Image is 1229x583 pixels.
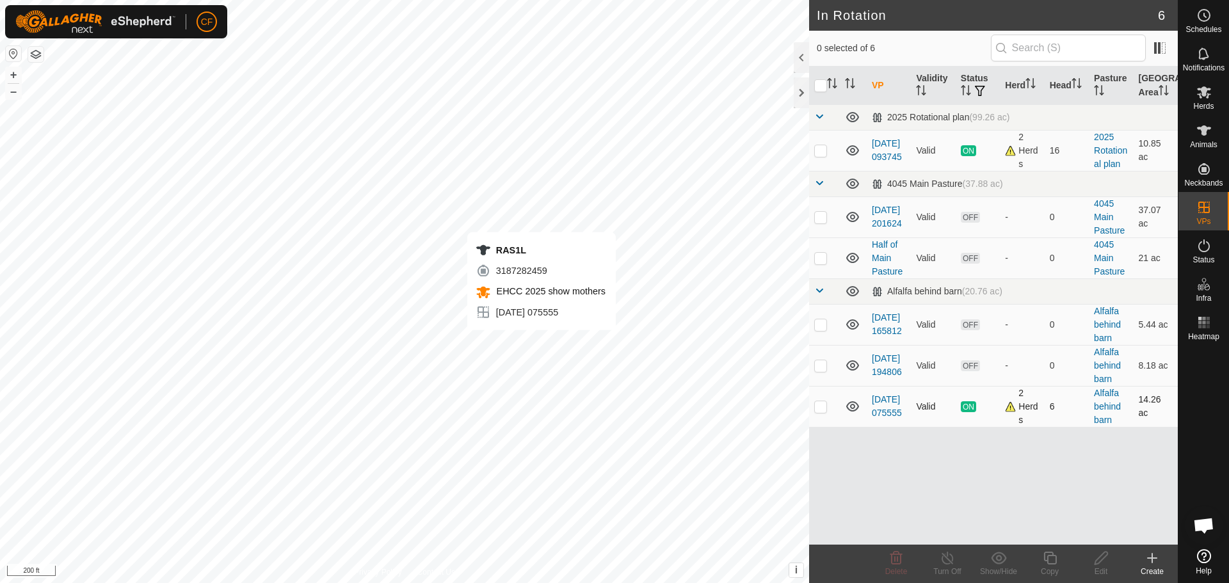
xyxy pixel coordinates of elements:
[911,196,955,237] td: Valid
[961,253,980,264] span: OFF
[1196,567,1212,575] span: Help
[1045,67,1089,105] th: Head
[872,205,902,228] a: [DATE] 201624
[6,84,21,99] button: –
[872,394,902,418] a: [DATE] 075555
[1024,566,1075,577] div: Copy
[1094,132,1127,169] a: 2025 Rotational plan
[961,401,976,412] span: ON
[885,567,908,576] span: Delete
[1094,388,1121,425] a: Alfalfa behind barn
[867,67,911,105] th: VP
[872,312,902,336] a: [DATE] 165812
[1188,333,1219,340] span: Heatmap
[1134,67,1178,105] th: [GEOGRAPHIC_DATA] Area
[969,112,1009,122] span: (99.26 ac)
[1159,87,1169,97] p-sorticon: Activate to sort
[872,179,1003,189] div: 4045 Main Pasture
[6,46,21,61] button: Reset Map
[973,566,1024,577] div: Show/Hide
[961,319,980,330] span: OFF
[6,67,21,83] button: +
[1193,102,1214,110] span: Herds
[1045,304,1089,345] td: 0
[872,239,903,276] a: Half of Main Pasture
[1000,67,1044,105] th: Herd
[922,566,973,577] div: Turn Off
[1134,304,1178,345] td: 5.44 ac
[476,243,606,258] div: RAS1L
[961,212,980,223] span: OFF
[911,130,955,171] td: Valid
[1183,64,1225,72] span: Notifications
[1134,196,1178,237] td: 37.07 ac
[1045,237,1089,278] td: 0
[1185,26,1221,33] span: Schedules
[1134,345,1178,386] td: 8.18 ac
[872,138,902,162] a: [DATE] 093745
[1184,179,1223,187] span: Neckbands
[1158,6,1165,25] span: 6
[1196,218,1210,225] span: VPs
[1094,347,1121,384] a: Alfalfa behind barn
[1190,141,1217,148] span: Animals
[1094,87,1104,97] p-sorticon: Activate to sort
[1089,67,1133,105] th: Pasture
[1025,80,1036,90] p-sorticon: Activate to sort
[1045,130,1089,171] td: 16
[991,35,1146,61] input: Search (S)
[961,87,971,97] p-sorticon: Activate to sort
[1005,359,1039,372] div: -
[1005,131,1039,171] div: 2 Herds
[961,360,980,371] span: OFF
[872,112,1009,123] div: 2025 Rotational plan
[1134,130,1178,171] td: 10.85 ac
[1045,386,1089,427] td: 6
[827,80,837,90] p-sorticon: Activate to sort
[1094,198,1125,236] a: 4045 Main Pasture
[1193,256,1214,264] span: Status
[911,237,955,278] td: Valid
[1072,80,1082,90] p-sorticon: Activate to sort
[15,10,175,33] img: Gallagher Logo
[1196,294,1211,302] span: Infra
[1005,387,1039,427] div: 2 Herds
[1045,196,1089,237] td: 0
[1178,544,1229,580] a: Help
[789,563,803,577] button: i
[1075,566,1127,577] div: Edit
[1134,237,1178,278] td: 21 ac
[1134,386,1178,427] td: 14.26 ac
[916,87,926,97] p-sorticon: Activate to sort
[961,145,976,156] span: ON
[963,179,1003,189] span: (37.88 ac)
[872,353,902,377] a: [DATE] 194806
[962,286,1002,296] span: (20.76 ac)
[845,80,855,90] p-sorticon: Activate to sort
[201,15,213,29] span: CF
[911,345,955,386] td: Valid
[1094,306,1121,343] a: Alfalfa behind barn
[817,8,1158,23] h2: In Rotation
[1005,252,1039,265] div: -
[417,566,455,578] a: Contact Us
[911,304,955,345] td: Valid
[1005,211,1039,224] div: -
[872,286,1002,297] div: Alfalfa behind barn
[1094,239,1125,276] a: 4045 Main Pasture
[1185,506,1223,545] div: Open chat
[354,566,402,578] a: Privacy Policy
[911,386,955,427] td: Valid
[476,305,606,320] div: [DATE] 075555
[476,263,606,278] div: 3187282459
[956,67,1000,105] th: Status
[817,42,991,55] span: 0 selected of 6
[911,67,955,105] th: Validity
[795,564,798,575] span: i
[1005,318,1039,331] div: -
[1127,566,1178,577] div: Create
[1045,345,1089,386] td: 0
[28,47,44,62] button: Map Layers
[494,286,606,296] span: EHCC 2025 show mothers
